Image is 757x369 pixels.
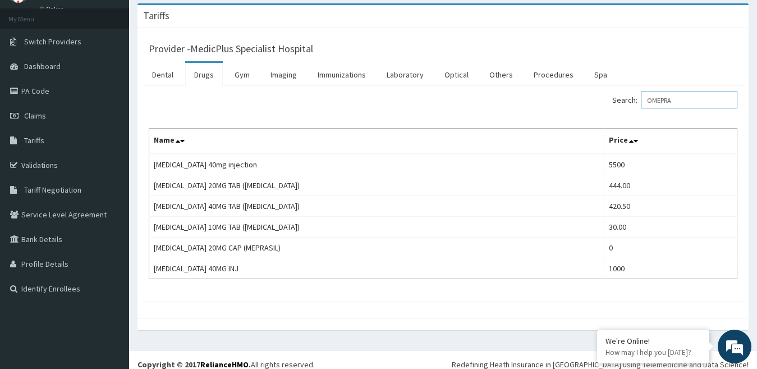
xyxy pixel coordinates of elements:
span: Switch Providers [24,37,81,47]
a: Spa [585,63,616,86]
a: Immunizations [309,63,375,86]
a: Imaging [261,63,306,86]
div: Chat with us now [58,63,189,78]
a: Gym [226,63,259,86]
img: d_794563401_company_1708531726252_794563401 [21,56,45,84]
textarea: Type your message and hit 'Enter' [6,248,214,287]
a: Optical [435,63,478,86]
td: [MEDICAL_DATA] 10MG TAB ([MEDICAL_DATA]) [149,217,604,238]
td: [MEDICAL_DATA] 20MG CAP (MEPRASIL) [149,238,604,258]
td: [MEDICAL_DATA] 40MG TAB ([MEDICAL_DATA]) [149,196,604,217]
h3: Tariffs [143,11,169,21]
td: 5500 [604,154,737,175]
th: Price [604,129,737,154]
a: Dental [143,63,182,86]
span: Claims [24,111,46,121]
input: Search: [641,92,737,108]
td: 0 [604,238,737,258]
div: We're Online! [605,336,701,346]
a: Laboratory [378,63,433,86]
span: We're online! [65,112,155,225]
td: [MEDICAL_DATA] 40MG INJ [149,258,604,279]
th: Name [149,129,604,154]
td: 420.50 [604,196,737,217]
a: Procedures [525,63,582,86]
span: Dashboard [24,61,61,71]
span: Tariff Negotiation [24,185,81,195]
a: Drugs [185,63,223,86]
span: Tariffs [24,135,44,145]
h3: Provider - MedicPlus Specialist Hospital [149,44,313,54]
td: [MEDICAL_DATA] 40mg injection [149,154,604,175]
td: [MEDICAL_DATA] 20MG TAB ([MEDICAL_DATA]) [149,175,604,196]
p: How may I help you today? [605,348,701,357]
td: 444.00 [604,175,737,196]
div: Minimize live chat window [184,6,211,33]
td: 30.00 [604,217,737,238]
label: Search: [612,92,737,108]
td: 1000 [604,258,737,279]
a: Others [480,63,522,86]
a: Online [39,5,66,13]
